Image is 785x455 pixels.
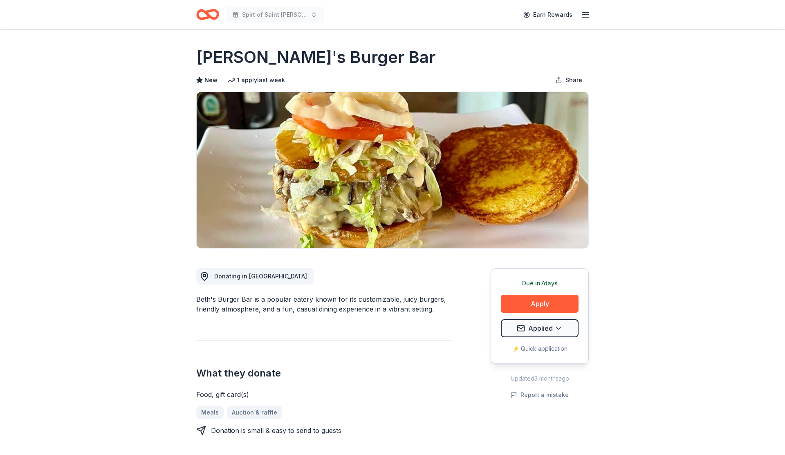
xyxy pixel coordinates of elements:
[549,72,589,88] button: Share
[501,319,579,337] button: Applied
[501,344,579,354] div: ⚡️ Quick application
[511,390,569,400] button: Report a mistake
[214,273,307,280] span: Donating in [GEOGRAPHIC_DATA]
[491,374,589,383] div: Updated 3 months ago
[196,367,451,380] h2: What they donate
[196,5,219,24] a: Home
[501,295,579,313] button: Apply
[226,7,324,23] button: Spirt of Saint [PERSON_NAME]
[211,426,341,435] div: Donation is small & easy to send to guests
[196,390,451,399] div: Food, gift card(s)
[242,10,307,20] span: Spirt of Saint [PERSON_NAME]
[227,406,282,419] a: Auction & raffle
[227,75,285,85] div: 1 apply last week
[196,46,435,69] h1: [PERSON_NAME]'s Burger Bar
[528,323,553,334] span: Applied
[518,7,577,22] a: Earn Rewards
[196,294,451,314] div: Beth's Burger Bar is a popular eatery known for its customizable, juicy burgers, friendly atmosph...
[565,75,582,85] span: Share
[197,92,588,248] img: Image for Beth's Burger Bar
[196,406,224,419] a: Meals
[204,75,218,85] span: New
[501,278,579,288] div: Due in 7 days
